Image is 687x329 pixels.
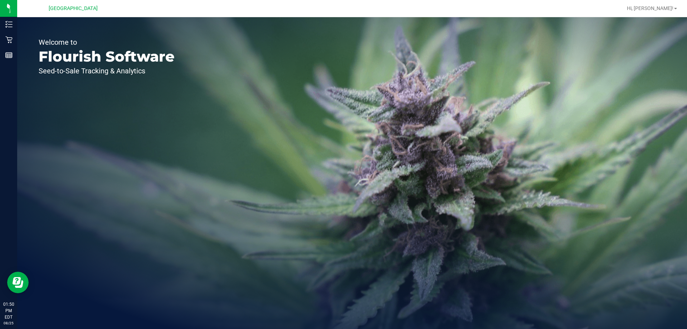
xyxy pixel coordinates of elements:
p: Seed-to-Sale Tracking & Analytics [39,67,175,74]
p: Flourish Software [39,49,175,64]
span: [GEOGRAPHIC_DATA] [49,5,98,11]
span: Hi, [PERSON_NAME]! [627,5,673,11]
p: 01:50 PM EDT [3,301,14,320]
inline-svg: Reports [5,52,13,59]
inline-svg: Retail [5,36,13,43]
p: Welcome to [39,39,175,46]
inline-svg: Inventory [5,21,13,28]
iframe: Resource center [7,272,29,293]
p: 08/25 [3,320,14,326]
